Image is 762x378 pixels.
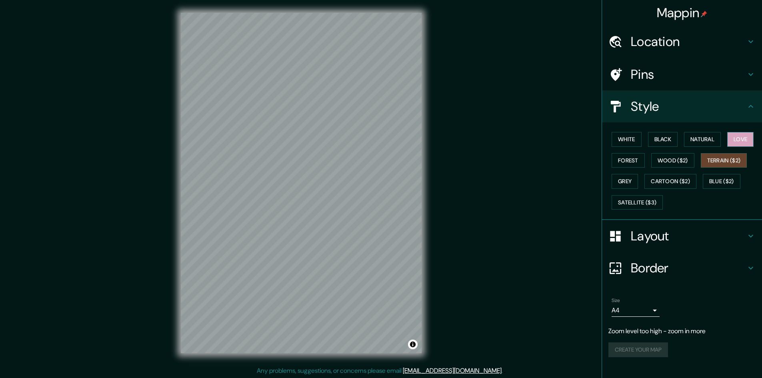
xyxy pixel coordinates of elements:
[684,132,721,147] button: Natural
[631,260,746,276] h4: Border
[612,174,638,189] button: Grey
[648,132,678,147] button: Black
[701,11,707,17] img: pin-icon.png
[602,252,762,284] div: Border
[644,174,696,189] button: Cartoon ($2)
[602,220,762,252] div: Layout
[631,98,746,114] h4: Style
[403,366,502,375] a: [EMAIL_ADDRESS][DOMAIN_NAME]
[503,366,504,376] div: .
[727,132,754,147] button: Love
[602,26,762,58] div: Location
[612,304,660,317] div: A4
[701,153,747,168] button: Terrain ($2)
[608,326,756,336] p: Zoom level too high - zoom in more
[631,228,746,244] h4: Layout
[631,66,746,82] h4: Pins
[631,34,746,50] h4: Location
[612,132,642,147] button: White
[602,58,762,90] div: Pins
[612,297,620,304] label: Size
[657,5,708,21] h4: Mappin
[181,13,422,353] canvas: Map
[257,366,503,376] p: Any problems, suggestions, or concerns please email .
[408,340,418,349] button: Toggle attribution
[504,366,506,376] div: .
[703,174,740,189] button: Blue ($2)
[602,90,762,122] div: Style
[612,195,663,210] button: Satellite ($3)
[612,153,645,168] button: Forest
[651,153,694,168] button: Wood ($2)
